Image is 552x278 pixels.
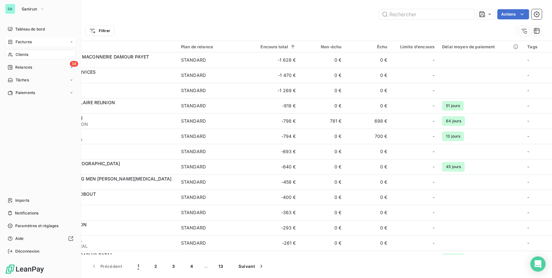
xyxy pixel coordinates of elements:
[433,164,434,170] span: -
[181,72,206,78] div: STANDARD
[44,228,173,234] span: 411ALBIOMA
[181,87,206,94] div: STANDARD
[70,61,78,67] span: 38
[44,243,173,249] span: 411HYDROAUSTRAL
[211,260,231,273] button: 13
[181,133,206,139] div: STANDARD
[530,256,546,272] div: Open Intercom Messenger
[252,129,300,144] td: -794 €
[5,221,76,231] a: Paramètres et réglages
[252,83,300,98] td: -1 269 €
[433,209,434,216] span: -
[183,260,201,273] button: 4
[252,205,300,220] td: -363 €
[5,88,76,98] a: Paiements
[442,116,465,126] span: 64 jours
[300,251,346,266] td: 0 €
[527,57,529,63] span: -
[15,64,32,70] span: Relances
[201,261,211,271] span: …
[300,159,346,174] td: 0 €
[15,236,24,241] span: Aide
[300,129,346,144] td: 0 €
[44,152,173,158] span: 411CROI
[300,220,346,235] td: 0 €
[252,113,300,129] td: -798 €
[5,234,76,244] a: Aide
[44,197,173,204] span: 411ASSODOB
[16,52,28,58] span: Clients
[300,98,346,113] td: 0 €
[442,44,520,49] div: Délai moyen de paiement
[252,235,300,251] td: -261 €
[181,194,206,200] div: STANDARD
[44,75,173,82] span: 411ST SERVICES
[255,44,296,49] div: Encours total
[345,220,391,235] td: 0 €
[345,68,391,83] td: 0 €
[252,251,300,266] td: -202 €
[433,148,434,155] span: -
[15,198,29,203] span: Imports
[44,54,149,59] span: CONSTRUCTION MACONNERIE DAMOUR PAYET
[442,254,465,263] span: 26 jours
[44,136,173,143] span: 411LEPERLIERCLA
[345,235,391,251] td: 0 €
[252,174,300,190] td: -458 €
[304,44,342,49] div: Non-échu
[44,161,120,166] span: DICOM GSBD [GEOGRAPHIC_DATA]
[433,118,434,124] span: -
[44,91,173,97] span: 411GIE VDL
[345,52,391,68] td: 0 €
[497,9,529,19] button: Actions
[85,26,114,36] button: Filtrer
[433,179,434,185] span: -
[252,220,300,235] td: -293 €
[300,190,346,205] td: 0 €
[300,174,346,190] td: 0 €
[44,182,173,188] span: 411ALC
[527,149,529,154] span: -
[527,164,529,169] span: -
[527,88,529,93] span: -
[16,77,29,83] span: Tâches
[44,167,173,173] span: 411DICOM
[527,194,529,200] span: -
[138,263,139,269] span: 1
[433,194,434,200] span: -
[433,133,434,139] span: -
[147,260,165,273] button: 2
[433,87,434,94] span: -
[5,264,44,274] img: Logo LeanPay
[433,57,434,63] span: -
[300,52,346,68] td: 0 €
[252,68,300,83] td: -1 470 €
[181,209,206,216] div: STANDARD
[181,225,206,231] div: STANDARD
[442,101,464,111] span: 51 jours
[442,162,465,172] span: 45 jours
[527,118,529,124] span: -
[181,118,206,124] div: STANDARD
[252,159,300,174] td: -640 €
[16,39,32,45] span: Factures
[44,60,173,66] span: 411CMDP
[130,260,147,273] button: 1
[22,6,37,11] span: Sanirun
[83,260,130,273] button: Précédent
[395,44,434,49] div: Limite d’encours
[252,190,300,205] td: -400 €
[433,240,434,246] span: -
[44,176,172,181] span: Association KONG MEN [PERSON_NAME][MEDICAL_DATA]
[15,210,38,216] span: Notifications
[181,179,206,185] div: STANDARD
[433,103,434,109] span: -
[379,9,475,19] input: Rechercher
[300,83,346,98] td: 0 €
[345,83,391,98] td: 0 €
[181,57,206,63] div: STANDARD
[44,121,173,127] span: 411CRTPROMOTION
[300,68,346,83] td: 0 €
[44,106,173,112] span: 411ALBIOMA SO
[527,210,529,215] span: -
